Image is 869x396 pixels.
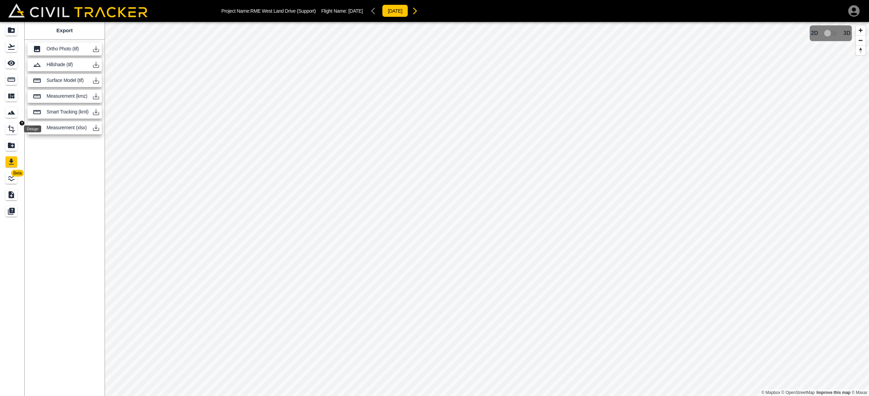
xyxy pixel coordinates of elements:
[817,390,850,395] a: Map feedback
[321,8,363,14] p: Flight Name:
[8,3,147,18] img: Civil Tracker
[382,4,408,17] button: [DATE]
[844,30,850,36] span: 3D
[856,35,866,45] button: Zoom out
[24,125,41,132] div: Design
[852,390,867,395] a: Maxar
[821,27,841,40] span: 3D model not uploaded yet
[856,45,866,55] button: Reset bearing to north
[782,390,815,395] a: OpenStreetMap
[348,8,363,14] span: [DATE]
[105,22,869,396] canvas: Map
[761,390,780,395] a: Mapbox
[811,30,818,36] span: 2D
[856,25,866,35] button: Zoom in
[222,8,316,14] p: Project Name: RME West Land Drive (Support)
